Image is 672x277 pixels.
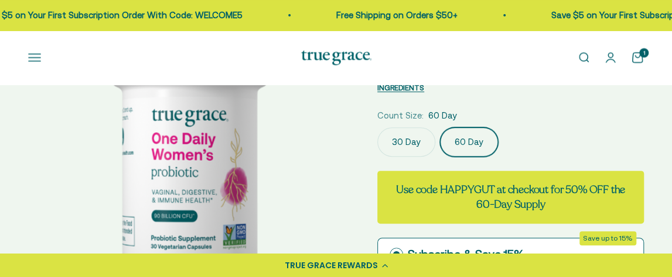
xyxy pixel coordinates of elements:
legend: Count Size: [377,109,424,123]
span: 60 Day [428,109,457,123]
span: INGREDIENTS [377,83,424,92]
button: INGREDIENTS [377,80,424,94]
cart-count: 1 [639,48,649,58]
strong: Use code HAPPYGUT at checkout for 50% OFF the 60-Day Supply [396,183,625,211]
div: TRUE GRACE REWARDS [285,259,378,272]
a: Free Shipping on Orders $50+ [331,10,452,20]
